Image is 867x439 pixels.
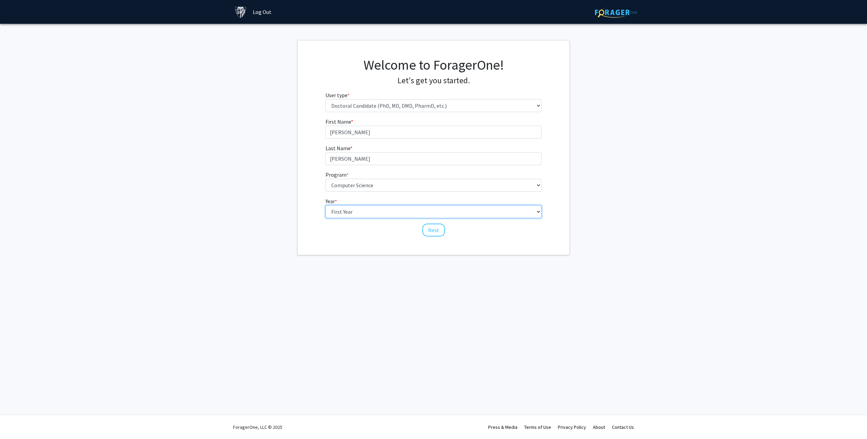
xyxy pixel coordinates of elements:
h1: Welcome to ForagerOne! [325,57,542,73]
label: Year [325,197,337,205]
label: Program [325,171,349,179]
a: Terms of Use [524,424,551,430]
span: Last Name [325,145,350,152]
span: First Name [325,118,351,125]
a: Press & Media [488,424,517,430]
label: User type [325,91,350,99]
h4: Let's get you started. [325,76,542,86]
a: About [593,424,605,430]
button: Next [422,224,445,236]
a: Privacy Policy [558,424,586,430]
img: ForagerOne Logo [595,7,637,18]
img: Johns Hopkins University Logo [235,6,247,18]
a: Contact Us [612,424,634,430]
div: ForagerOne, LLC © 2025 [233,415,282,439]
